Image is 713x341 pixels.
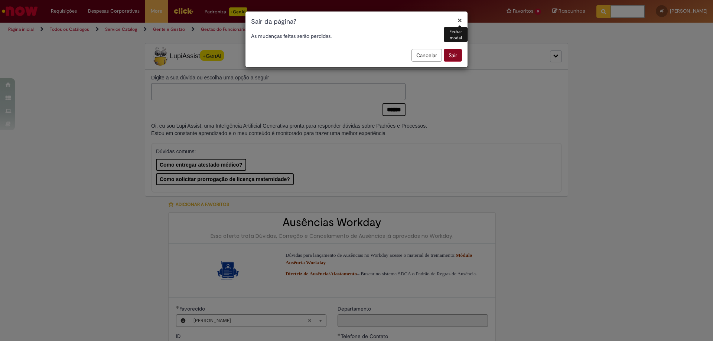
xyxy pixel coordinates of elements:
button: Sair [444,49,462,62]
button: Fechar modal [458,16,462,24]
div: Fechar modal [444,27,468,42]
button: Cancelar [411,49,442,62]
h1: Sair da página? [251,17,462,27]
p: As mudanças feitas serão perdidas. [251,32,462,40]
